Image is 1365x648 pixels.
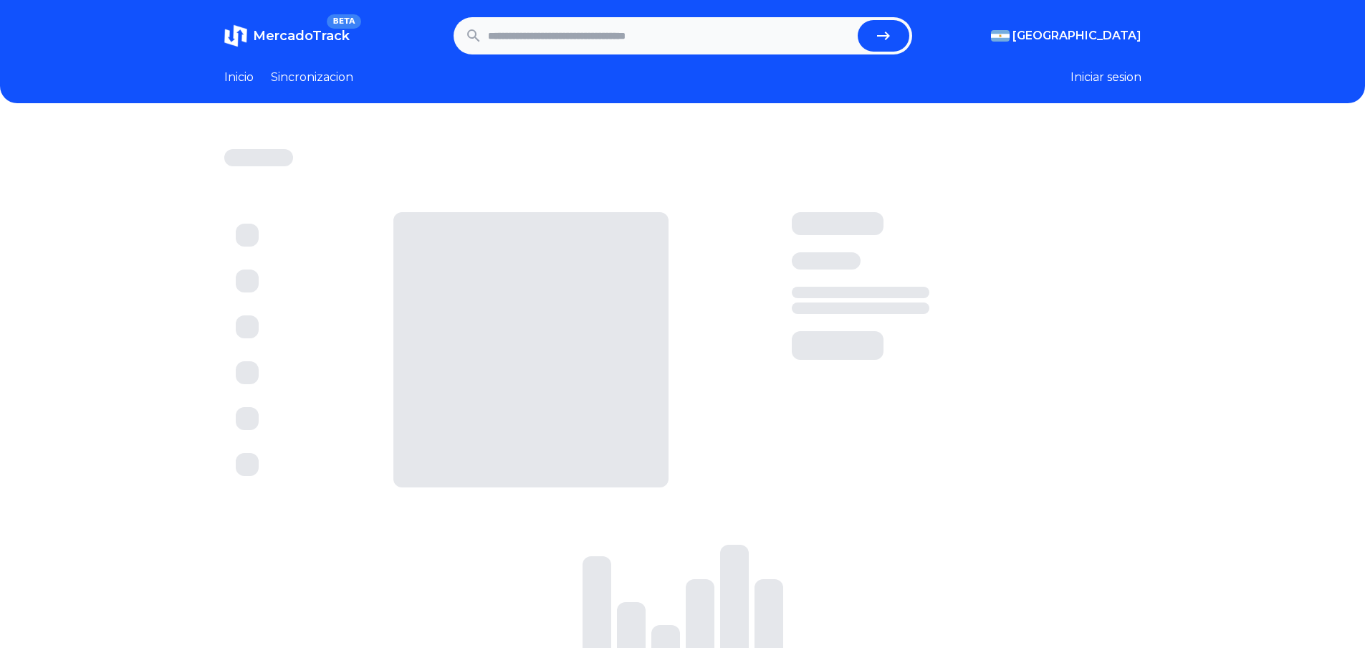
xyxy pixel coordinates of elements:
[224,24,350,47] a: MercadoTrackBETA
[253,28,350,44] span: MercadoTrack
[991,30,1010,42] img: Argentina
[224,69,254,86] a: Inicio
[327,14,360,29] span: BETA
[1012,27,1141,44] span: [GEOGRAPHIC_DATA]
[991,27,1141,44] button: [GEOGRAPHIC_DATA]
[1071,69,1141,86] button: Iniciar sesion
[224,24,247,47] img: MercadoTrack
[271,69,353,86] a: Sincronizacion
